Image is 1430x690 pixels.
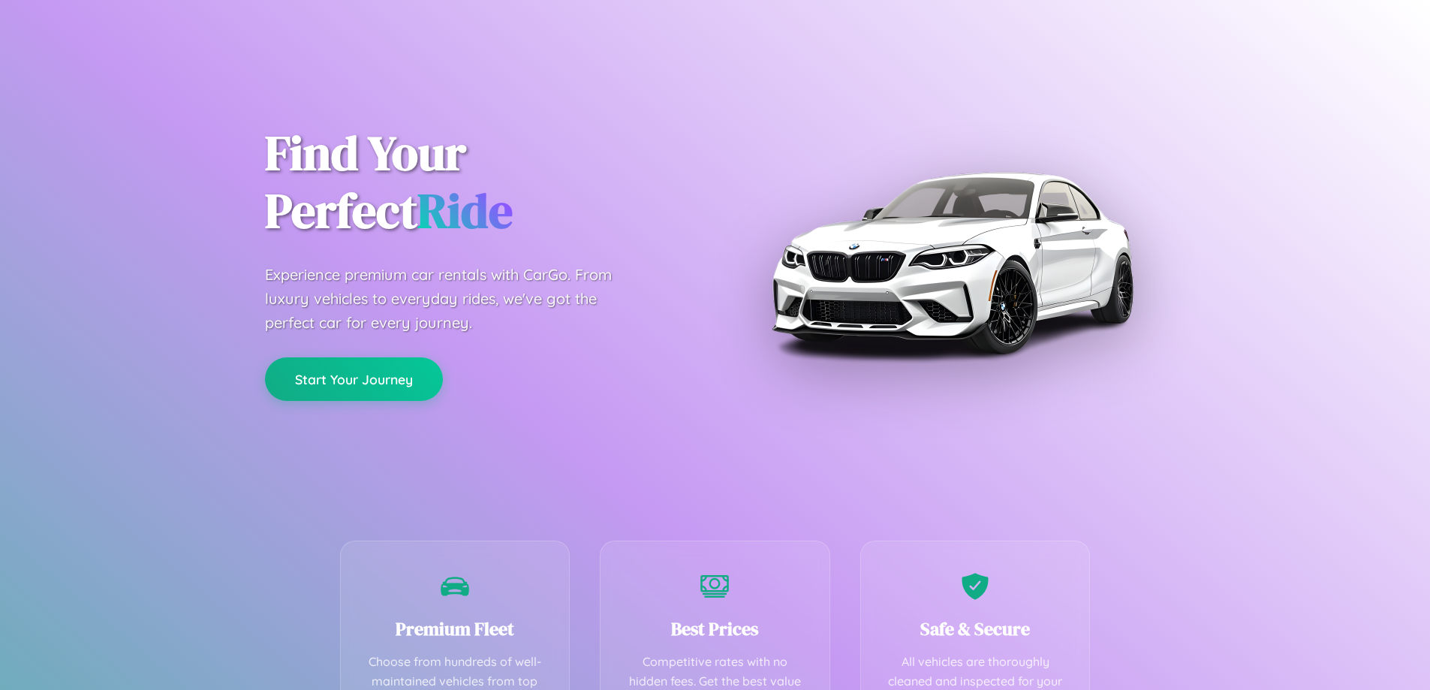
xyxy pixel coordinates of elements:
[363,616,547,641] h3: Premium Fleet
[417,178,513,243] span: Ride
[265,263,640,335] p: Experience premium car rentals with CarGo. From luxury vehicles to everyday rides, we've got the ...
[764,75,1139,450] img: Premium BMW car rental vehicle
[265,357,443,401] button: Start Your Journey
[265,125,693,240] h1: Find Your Perfect
[884,616,1067,641] h3: Safe & Secure
[623,616,807,641] h3: Best Prices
